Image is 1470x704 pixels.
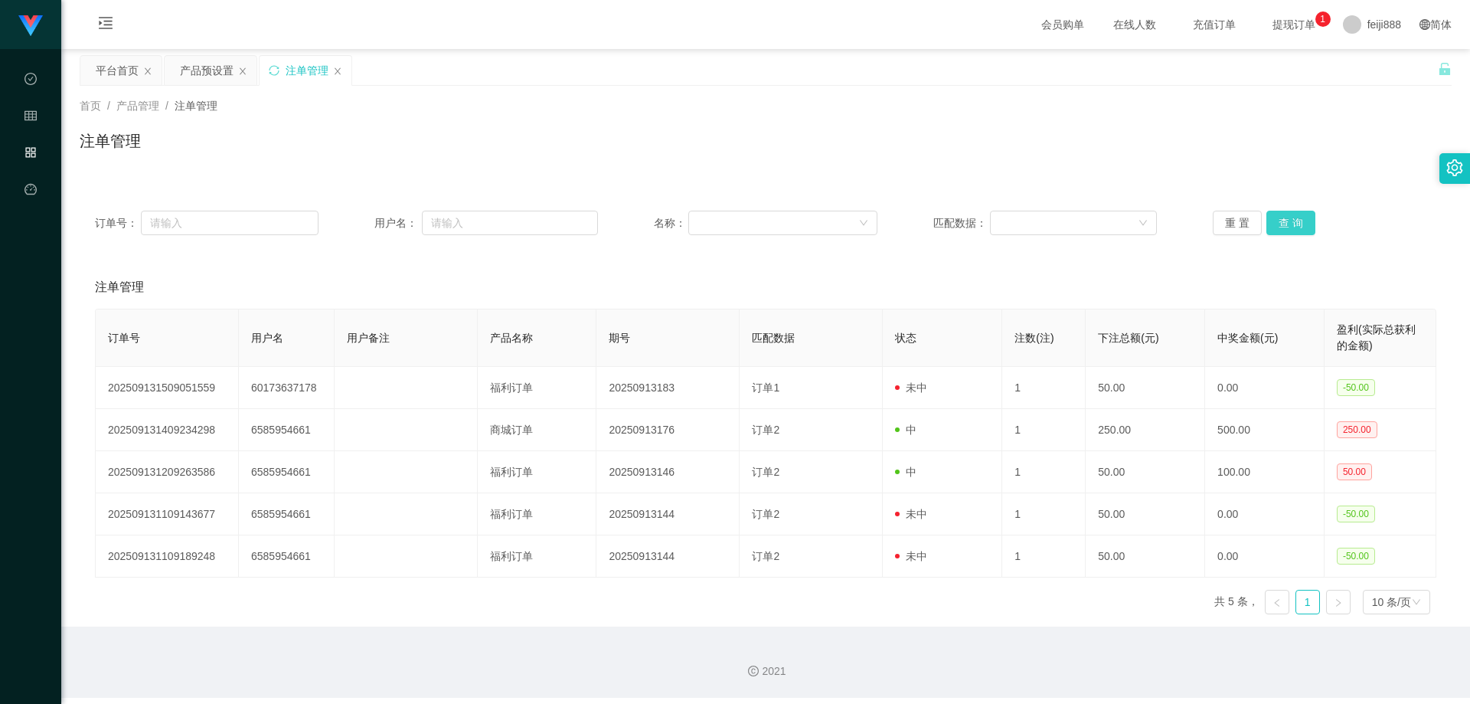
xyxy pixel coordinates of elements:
[490,332,533,344] span: 产品名称
[1205,409,1325,451] td: 500.00
[239,493,335,535] td: 6585954661
[1438,62,1452,76] i: 图标: unlock
[752,424,779,436] span: 订单2
[96,409,239,451] td: 202509131409234298
[1419,19,1430,30] i: 图标: global
[478,493,597,535] td: 福利订单
[895,550,927,562] span: 未中
[596,367,740,409] td: 20250913183
[286,56,328,85] div: 注单管理
[24,74,37,210] span: 数据中心
[1265,590,1289,614] li: 上一页
[895,424,916,436] span: 中
[238,67,247,76] i: 图标: close
[95,215,141,231] span: 订单号：
[1014,332,1053,344] span: 注数(注)
[116,100,159,112] span: 产品管理
[596,451,740,493] td: 20250913146
[1372,591,1411,614] div: 10 条/页
[141,211,318,235] input: 请输入
[752,381,779,394] span: 订单1
[752,550,779,562] span: 订单2
[609,332,630,344] span: 期号
[478,367,597,409] td: 福利订单
[1337,379,1375,396] span: -50.00
[1296,591,1319,614] a: 1
[347,332,390,344] span: 用户备注
[859,218,868,229] i: 图标: down
[895,508,927,520] span: 未中
[1002,367,1086,409] td: 1
[1412,598,1421,608] i: 图标: down
[175,100,217,112] span: 注单管理
[752,508,779,520] span: 订单2
[96,56,139,85] div: 平台首页
[1265,19,1323,30] span: 提现订单
[596,535,740,578] td: 20250913144
[1337,323,1416,352] span: 盈利(实际总获利的金额)
[24,103,37,133] i: 图标: table
[1272,598,1282,607] i: 图标: left
[80,129,141,152] h1: 注单管理
[1337,421,1377,438] span: 250.00
[654,215,688,231] span: 名称：
[1295,590,1320,614] li: 1
[24,66,37,97] i: 图标: check-circle-o
[1002,535,1086,578] td: 1
[1337,548,1375,565] span: -50.00
[73,663,1458,679] div: 2021
[80,1,132,50] i: 图标: menu-unfold
[1266,211,1315,235] button: 查 询
[596,409,740,451] td: 20250913176
[895,332,916,344] span: 状态
[895,381,927,394] span: 未中
[239,451,335,493] td: 6585954661
[96,535,239,578] td: 202509131109189248
[1086,493,1205,535] td: 50.00
[1002,451,1086,493] td: 1
[180,56,234,85] div: 产品预设置
[1334,598,1343,607] i: 图标: right
[1138,218,1148,229] i: 图标: down
[895,466,916,478] span: 中
[478,535,597,578] td: 福利订单
[24,175,37,329] a: 图标: dashboard平台首页
[1205,367,1325,409] td: 0.00
[107,100,110,112] span: /
[143,67,152,76] i: 图标: close
[1185,19,1243,30] span: 充值订单
[165,100,168,112] span: /
[1086,409,1205,451] td: 250.00
[1320,11,1325,27] p: 1
[596,493,740,535] td: 20250913144
[748,666,759,676] i: 图标: copyright
[96,451,239,493] td: 202509131209263586
[96,493,239,535] td: 202509131109143677
[239,535,335,578] td: 6585954661
[1106,19,1164,30] span: 在线人数
[1214,590,1259,614] li: 共 5 条，
[1217,332,1278,344] span: 中奖金额(元)
[1002,493,1086,535] td: 1
[251,332,283,344] span: 用户名
[269,65,279,76] i: 图标: sync
[374,215,422,231] span: 用户名：
[1086,535,1205,578] td: 50.00
[24,139,37,170] i: 图标: appstore-o
[1337,506,1375,522] span: -50.00
[1337,463,1372,480] span: 50.00
[108,332,140,344] span: 订单号
[1205,451,1325,493] td: 100.00
[1315,11,1331,27] sup: 1
[1205,535,1325,578] td: 0.00
[18,15,43,37] img: logo.9652507e.png
[96,367,239,409] td: 202509131509051559
[80,100,101,112] span: 首页
[752,466,779,478] span: 订单2
[933,215,990,231] span: 匹配数据：
[1086,451,1205,493] td: 50.00
[24,147,37,283] span: 产品管理
[239,367,335,409] td: 60173637178
[1002,409,1086,451] td: 1
[752,332,795,344] span: 匹配数据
